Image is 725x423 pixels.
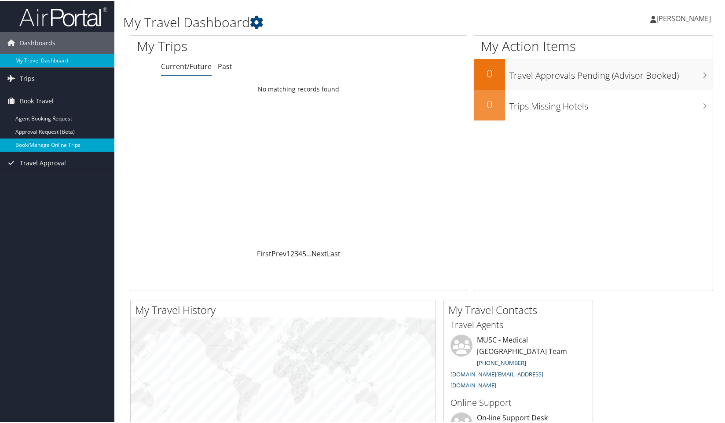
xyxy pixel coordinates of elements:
img: airportal-logo.png [19,6,107,26]
a: Past [218,61,232,70]
h1: My Action Items [474,36,713,55]
h1: My Trips [137,36,320,55]
span: Dashboards [20,31,55,53]
h1: My Travel Dashboard [123,12,521,31]
li: MUSC - Medical [GEOGRAPHIC_DATA] Team [446,334,590,392]
a: [DOMAIN_NAME][EMAIL_ADDRESS][DOMAIN_NAME] [450,369,543,389]
a: 0Travel Approvals Pending (Advisor Booked) [474,58,713,89]
a: 3 [294,248,298,258]
a: Next [311,248,327,258]
a: Last [327,248,341,258]
h3: Trips Missing Hotels [509,95,713,112]
h3: Online Support [450,396,586,408]
span: Travel Approval [20,151,66,173]
a: First [257,248,271,258]
a: 2 [290,248,294,258]
span: [PERSON_NAME] [656,13,711,22]
a: [PHONE_NUMBER] [477,358,526,366]
a: [PERSON_NAME] [650,4,720,31]
span: Book Travel [20,89,54,111]
td: No matching records found [130,80,467,96]
a: 5 [302,248,306,258]
a: 0Trips Missing Hotels [474,89,713,120]
h2: 0 [474,96,505,111]
span: … [306,248,311,258]
h2: My Travel History [135,302,436,317]
a: Current/Future [161,61,212,70]
h2: 0 [474,65,505,80]
h3: Travel Approvals Pending (Advisor Booked) [509,64,713,81]
h3: Travel Agents [450,318,586,330]
span: Trips [20,67,35,89]
a: 4 [298,248,302,258]
a: Prev [271,248,286,258]
h2: My Travel Contacts [448,302,593,317]
a: 1 [286,248,290,258]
